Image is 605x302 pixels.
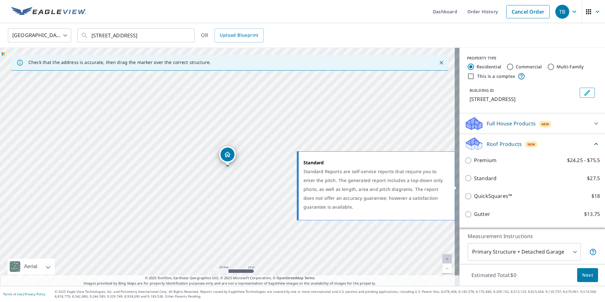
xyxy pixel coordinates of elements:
a: Current Level 20, Zoom Out [442,264,452,273]
button: Next [577,268,598,282]
p: $24.25 - $75.5 [567,156,600,164]
a: Privacy Policy [25,292,45,296]
p: | [3,292,45,296]
span: Your report will include the primary structure and a detached garage if one exists. [589,248,597,256]
label: Commercial [516,64,542,70]
p: $13.75 [584,210,600,218]
img: EV Logo [11,7,86,16]
label: Multi-Family [557,64,584,70]
div: TB [555,5,569,19]
div: PROPERTY TYPE [467,55,597,61]
div: Aerial [22,259,39,274]
div: Primary Structure + Detached Garage [468,243,581,261]
span: © 2025 TomTom, Earthstar Geographics SIO, © 2025 Microsoft Corporation, © [145,275,315,281]
p: $18 [591,192,600,200]
button: Edit building 1 [580,88,595,98]
p: Measurement Instructions [468,232,597,240]
p: Gutter [474,210,490,218]
p: Roof Products [487,140,522,148]
div: Roof ProductsNew [465,136,600,151]
div: Dropped pin, building 1, Residential property, 1922 Park St Huntington Beach, CA 92648 [219,146,236,166]
a: Upload Blueprint [215,28,263,42]
p: [STREET_ADDRESS] [470,95,577,103]
a: Terms [304,275,315,280]
p: Premium [474,156,496,164]
div: Standard Reports are self-service reports that require you to enter the pitch. The generated repo... [303,167,447,211]
span: Upload Blueprint [220,31,258,39]
p: $27.5 [587,174,600,182]
a: OpenStreetMap [277,275,303,280]
label: This is a complex [477,73,515,79]
div: OR [201,28,264,42]
div: [GEOGRAPHIC_DATA] [8,27,71,44]
a: Cancel Order [506,5,550,18]
input: Search by address or latitude-longitude [91,27,182,44]
div: Full House ProductsNew [465,116,600,131]
a: Terms of Use [3,292,23,296]
span: Next [582,271,593,279]
p: $18 [591,228,600,236]
p: Check that the address is accurate, then drag the marker over the correct structure. [28,60,211,65]
p: QuickSquares™ [474,192,512,200]
p: © 2025 Eagle View Technologies, Inc. and Pictometry International Corp. All Rights Reserved. Repo... [55,289,602,299]
p: Estimated Total: $0 [466,268,521,282]
p: Standard [474,174,496,182]
button: Close [437,59,446,67]
p: Full House Products [487,120,536,127]
p: BUILDING ID [470,88,494,93]
label: Residential [477,64,501,70]
span: New [527,142,535,147]
span: New [541,122,549,127]
p: Bid Perfect™ [474,228,505,236]
strong: Standard [303,160,324,166]
a: Current Level 20, Zoom In Disabled [442,254,452,264]
div: Aerial [8,259,55,274]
